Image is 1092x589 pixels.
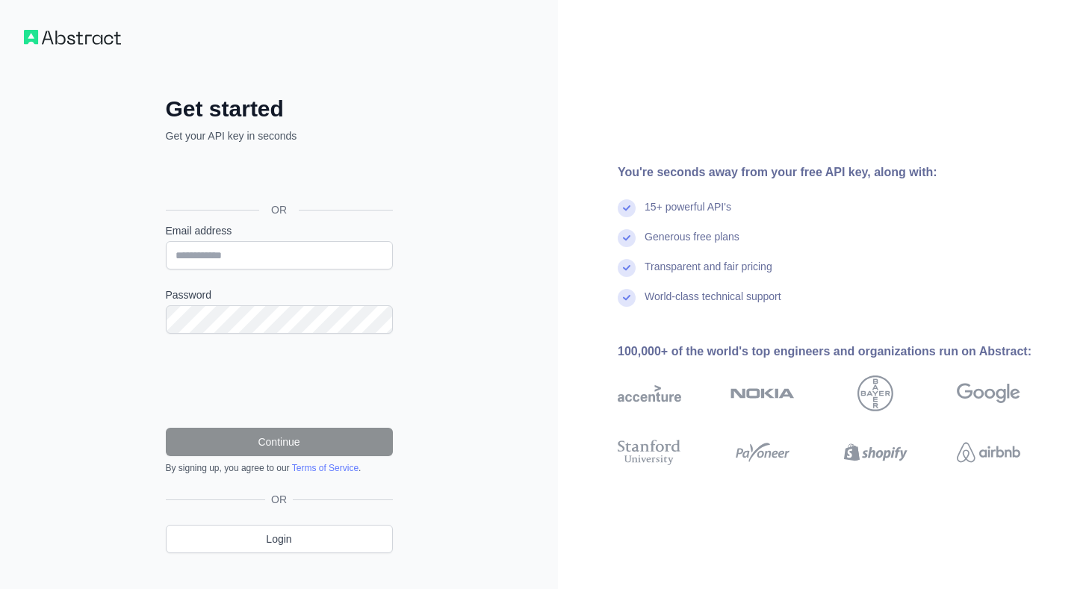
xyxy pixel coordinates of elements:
span: OR [265,492,293,507]
div: By signing up, you agree to our . [166,462,393,474]
label: Password [166,287,393,302]
div: You're seconds away from your free API key, along with: [618,163,1068,181]
iframe: Knappen Logga in med Google [158,160,397,193]
img: airbnb [957,437,1020,469]
h2: Get started [166,96,393,122]
div: 100,000+ of the world's top engineers and organizations run on Abstract: [618,343,1068,361]
img: check mark [618,289,636,307]
img: check mark [618,229,636,247]
img: shopify [844,437,908,469]
iframe: reCAPTCHA [166,352,393,410]
a: Login [166,525,393,553]
button: Continue [166,428,393,456]
img: google [957,375,1020,411]
img: Workflow [24,30,121,45]
img: check mark [618,259,636,277]
div: Generous free plans [645,229,739,259]
img: nokia [730,375,794,411]
div: World-class technical support [645,289,781,319]
label: Email address [166,223,393,238]
img: check mark [618,199,636,217]
img: payoneer [730,437,794,469]
img: stanford university [618,437,681,469]
span: OR [259,202,299,217]
a: Terms of Service [292,463,359,473]
div: 15+ powerful API's [645,199,731,229]
div: Transparent and fair pricing [645,259,772,289]
img: accenture [618,375,681,411]
p: Get your API key in seconds [166,128,393,143]
img: bayer [857,375,893,411]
